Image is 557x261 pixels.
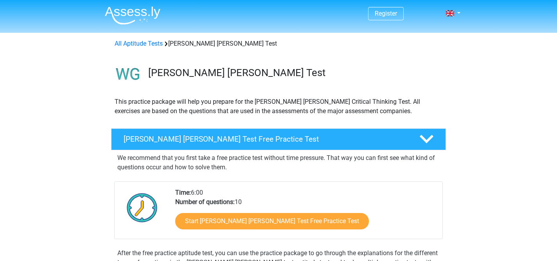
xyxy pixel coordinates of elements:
[117,153,440,172] p: We recommend that you first take a free practice test without time pressure. That way you can fir...
[169,188,442,239] div: 6:00 10
[124,135,407,144] h4: [PERSON_NAME] [PERSON_NAME] Test Free Practice Test
[111,39,446,48] div: [PERSON_NAME] [PERSON_NAME] Test
[115,40,163,47] a: All Aptitude Tests
[122,188,162,227] img: Clock
[175,189,191,196] b: Time:
[115,97,442,116] p: This practice package will help you prepare for the [PERSON_NAME] [PERSON_NAME] Critical Thinking...
[175,198,235,206] b: Number of questions:
[105,6,160,25] img: Assessly
[148,67,440,79] h3: [PERSON_NAME] [PERSON_NAME] Test
[375,10,397,17] a: Register
[111,58,145,91] img: watson glaser test
[108,128,449,150] a: [PERSON_NAME] [PERSON_NAME] Test Free Practice Test
[175,213,369,229] a: Start [PERSON_NAME] [PERSON_NAME] Test Free Practice Test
